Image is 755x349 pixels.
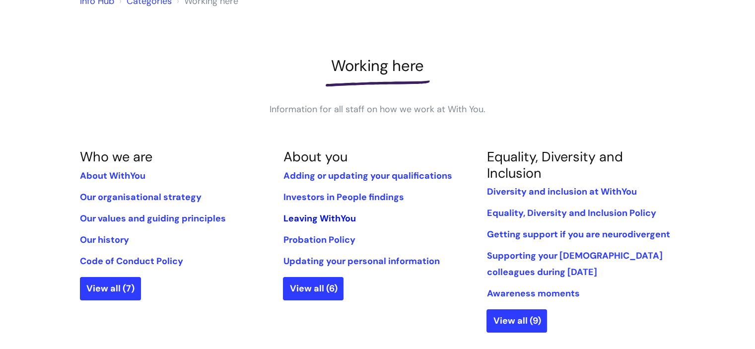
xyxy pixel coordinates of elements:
a: View all (9) [486,309,547,332]
a: Our history [80,234,129,246]
h1: Working here [80,57,676,75]
p: Information for all staff on how we work at With You. [229,101,527,117]
a: Awareness moments [486,287,579,299]
a: Equality, Diversity and Inclusion Policy [486,207,656,219]
a: Getting support if you are neurodivergent [486,228,670,240]
a: Code of Conduct Policy [80,255,183,267]
a: Leaving WithYou [283,212,355,224]
a: Our organisational strategy [80,191,202,203]
a: Diversity and inclusion at WithYou [486,186,636,198]
a: Equality, Diversity and Inclusion [486,148,622,181]
a: Updating your personal information [283,255,439,267]
a: Our values and guiding principles [80,212,226,224]
a: View all (6) [283,277,343,300]
a: Adding or updating your qualifications [283,170,452,182]
a: Who we are [80,148,152,165]
a: Supporting your [DEMOGRAPHIC_DATA] colleagues during [DATE] [486,250,662,278]
a: View all (7) [80,277,141,300]
a: Investors in People findings [283,191,404,203]
a: About WithYou [80,170,145,182]
a: Probation Policy [283,234,355,246]
a: About you [283,148,347,165]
